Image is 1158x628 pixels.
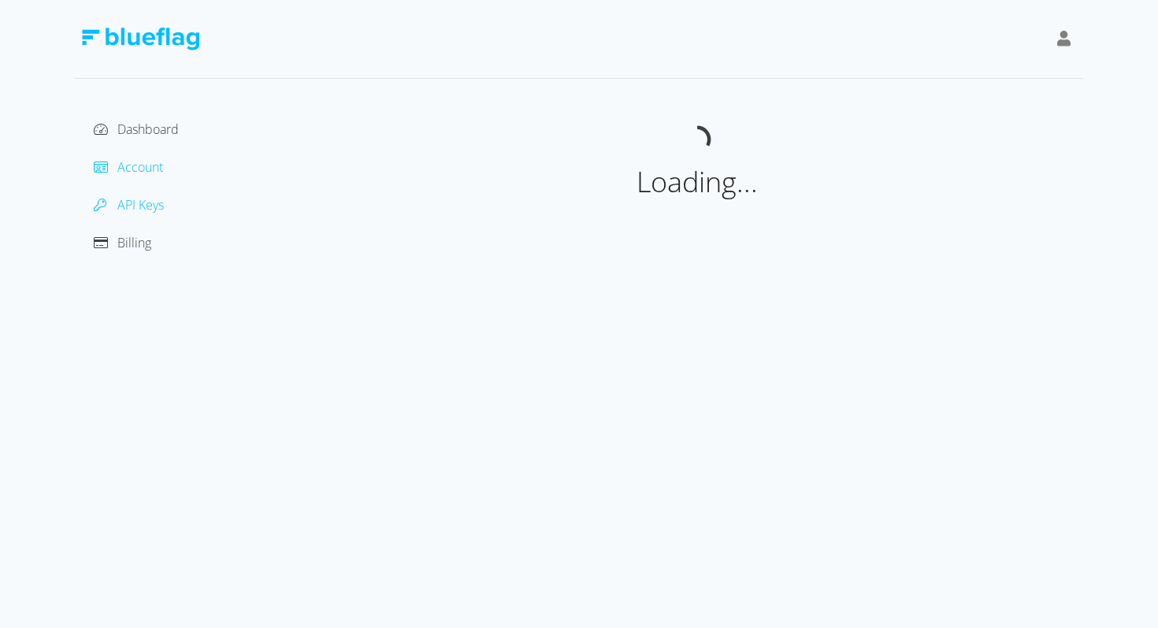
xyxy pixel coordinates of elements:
a: Account [94,158,163,176]
img: Blue Flag Logo [81,28,199,50]
a: Billing [94,234,151,251]
span: Loading... [637,162,758,201]
span: Dashboard [117,121,179,138]
span: Billing [117,234,151,251]
span: API Keys [117,196,164,214]
a: API Keys [94,196,164,214]
a: Dashboard [94,121,179,138]
span: Account [117,158,163,176]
